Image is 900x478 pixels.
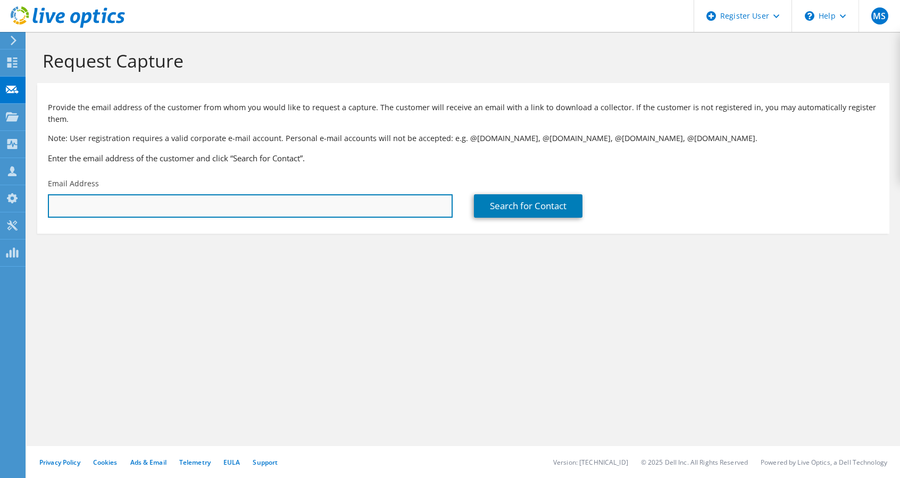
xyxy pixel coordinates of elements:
[761,458,887,467] li: Powered by Live Optics, a Dell Technology
[93,458,118,467] a: Cookies
[48,152,879,164] h3: Enter the email address of the customer and click “Search for Contact”.
[641,458,748,467] li: © 2025 Dell Inc. All Rights Reserved
[130,458,166,467] a: Ads & Email
[48,133,879,144] p: Note: User registration requires a valid corporate e-mail account. Personal e-mail accounts will ...
[48,102,879,125] p: Provide the email address of the customer from whom you would like to request a capture. The cust...
[179,458,211,467] a: Telemetry
[48,178,99,189] label: Email Address
[553,458,628,467] li: Version: [TECHNICAL_ID]
[39,458,80,467] a: Privacy Policy
[43,50,879,72] h1: Request Capture
[223,458,240,467] a: EULA
[474,194,582,218] a: Search for Contact
[253,458,278,467] a: Support
[871,7,888,24] span: MS
[805,11,814,21] svg: \n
